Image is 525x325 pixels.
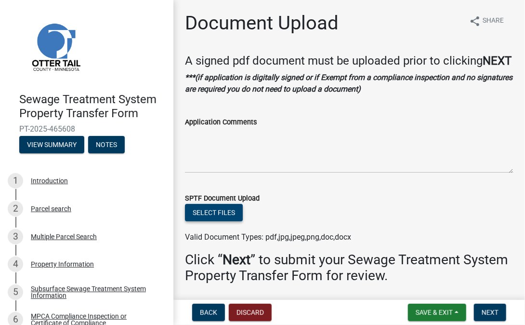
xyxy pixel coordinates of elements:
[185,119,257,126] label: Application Comments
[31,261,94,268] div: Property Information
[483,54,512,68] strong: NEXT
[200,309,217,316] span: Back
[88,136,125,153] button: Notes
[31,285,158,299] div: Subsurface Sewage Treatment System Information
[19,136,84,153] button: View Summary
[88,141,125,149] wm-modal-confirm: Notes
[416,309,453,316] span: Save & Exit
[185,195,260,202] label: SPTF Document Upload
[483,15,504,27] span: Share
[185,252,513,284] h3: Click “ ” to submit your Sewage Treatment System Property Transfer Form for review.
[8,229,23,244] div: 3
[19,93,166,121] h4: Sewage Treatment System Property Transfer Form
[482,309,499,316] span: Next
[8,284,23,300] div: 5
[185,232,351,242] span: Valid Document Types: pdf,jpg,jpeg,png,doc,docx
[185,54,513,68] h4: A signed pdf document must be uploaded prior to clicking
[408,304,466,321] button: Save & Exit
[8,257,23,272] div: 4
[31,177,68,184] div: Introduction
[19,124,154,134] span: PT-2025-465608
[31,205,71,212] div: Parcel search
[185,204,243,221] button: Select files
[31,233,97,240] div: Multiple Parcel Search
[8,201,23,217] div: 2
[229,304,272,321] button: Discard
[19,10,92,82] img: Otter Tail County, Minnesota
[469,15,481,27] i: share
[461,12,512,30] button: shareShare
[474,304,506,321] button: Next
[8,173,23,189] div: 1
[223,252,250,268] strong: Next
[185,12,339,35] h1: Document Upload
[192,304,225,321] button: Back
[19,141,84,149] wm-modal-confirm: Summary
[185,73,512,94] strong: ***(if application is digitally signed or if Exempt from a compliance inspection and no signature...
